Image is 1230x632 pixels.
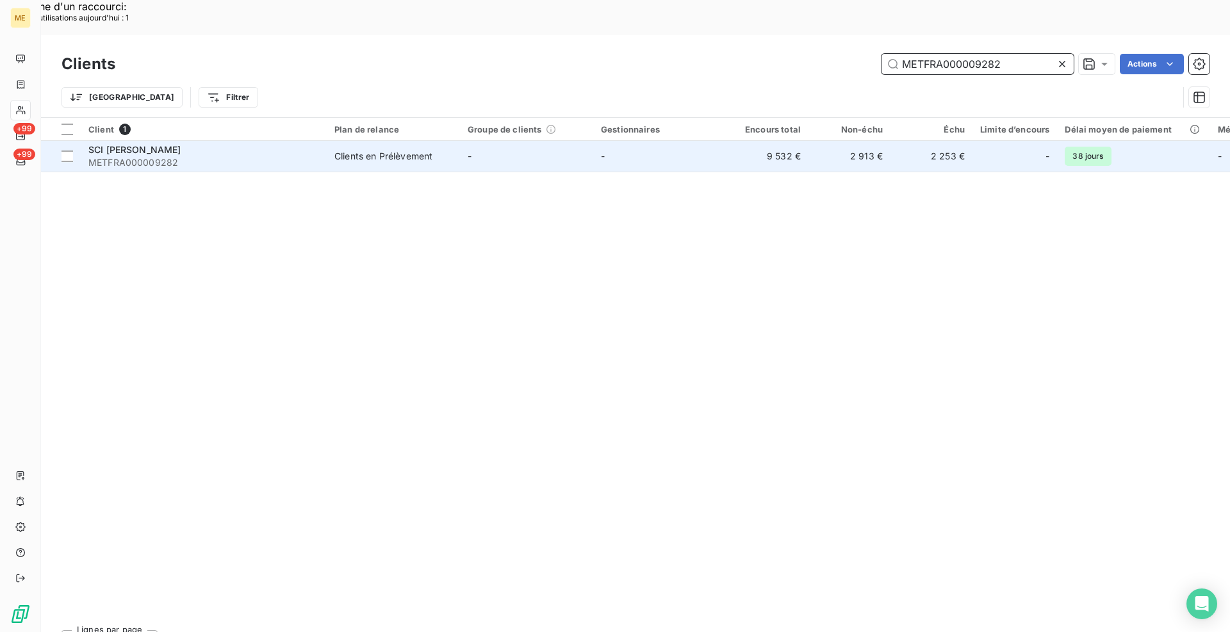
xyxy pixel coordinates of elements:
[601,150,605,161] span: -
[1065,124,1202,134] div: Délai moyen de paiement
[61,87,183,108] button: [GEOGRAPHIC_DATA]
[10,151,30,172] a: +99
[468,124,542,134] span: Groupe de clients
[980,124,1049,134] div: Limite d’encours
[88,144,181,155] span: SCI [PERSON_NAME]
[890,141,972,172] td: 2 253 €
[13,149,35,160] span: +99
[898,124,965,134] div: Échu
[808,141,890,172] td: 2 913 €
[601,124,719,134] div: Gestionnaires
[88,124,114,134] span: Client
[726,141,808,172] td: 9 532 €
[468,150,471,161] span: -
[1065,147,1111,166] span: 38 jours
[1218,150,1222,161] span: -
[119,124,131,135] span: 1
[10,126,30,146] a: +99
[1045,150,1049,163] span: -
[334,124,452,134] div: Plan de relance
[88,156,319,169] span: METFRA000009282
[1186,588,1217,619] div: Open Intercom Messenger
[61,53,115,76] h3: Clients
[10,604,31,624] img: Logo LeanPay
[816,124,883,134] div: Non-échu
[1120,54,1184,74] button: Actions
[734,124,801,134] div: Encours total
[199,87,258,108] button: Filtrer
[13,123,35,134] span: +99
[334,150,432,163] div: Clients en Prélèvement
[881,54,1074,74] input: Rechercher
